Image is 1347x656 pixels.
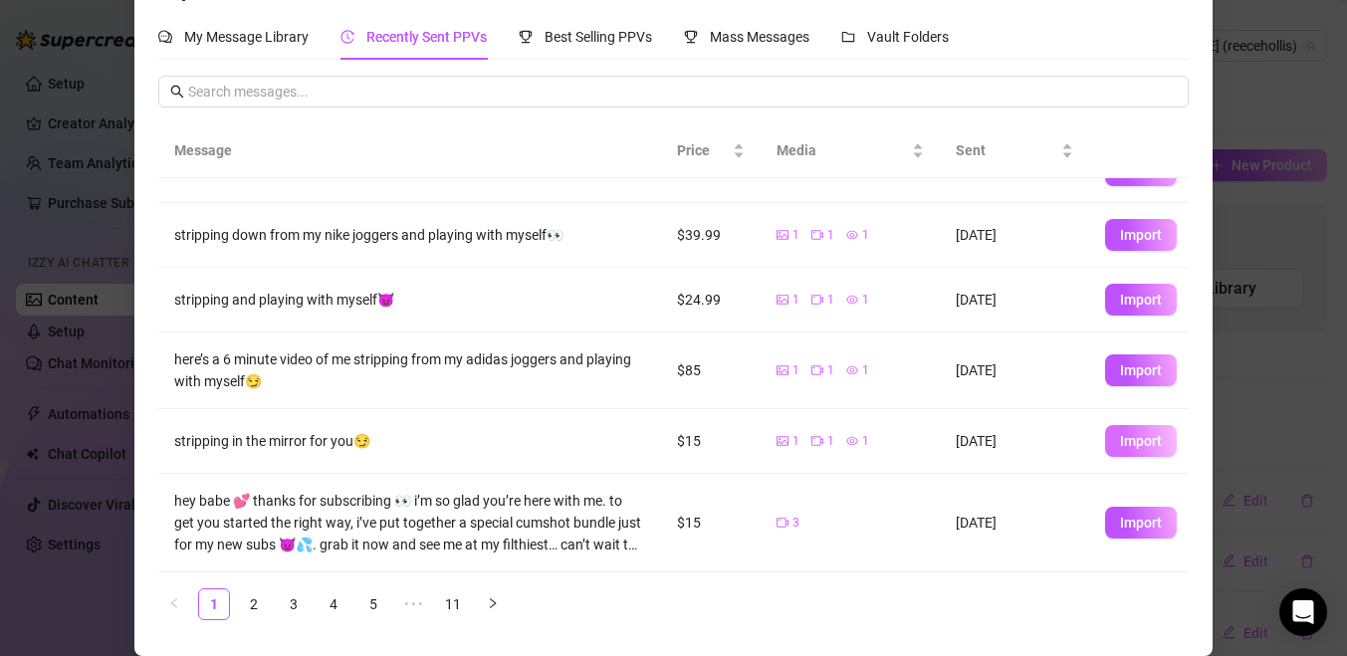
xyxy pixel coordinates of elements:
[792,361,799,380] span: 1
[188,81,1176,103] input: Search messages...
[438,589,468,619] a: 11
[477,588,509,620] li: Next Page
[846,435,858,447] span: eye
[437,588,469,620] li: 11
[158,588,190,620] li: Previous Page
[1105,284,1177,316] button: Import
[661,203,761,268] td: $39.99
[174,289,644,311] div: stripping and playing with myself😈
[357,588,389,620] li: 5
[198,588,230,620] li: 1
[158,588,190,620] button: left
[827,226,834,245] span: 1
[174,224,644,246] div: stripping down from my nike joggers and playing with myself👀
[940,332,1089,409] td: [DATE]
[661,409,761,474] td: $15
[319,589,348,619] a: 4
[170,85,184,99] span: search
[862,291,869,310] span: 1
[956,139,1057,161] span: Sent
[661,474,761,572] td: $15
[811,229,823,241] span: video-camera
[1279,588,1327,636] div: Open Intercom Messenger
[358,589,388,619] a: 5
[940,268,1089,332] td: [DATE]
[199,589,229,619] a: 1
[1105,354,1177,386] button: Import
[811,294,823,306] span: video-camera
[519,30,533,44] span: trophy
[777,435,788,447] span: picture
[777,364,788,376] span: picture
[792,291,799,310] span: 1
[397,588,429,620] span: •••
[184,29,309,45] span: My Message Library
[487,597,499,609] span: right
[684,30,698,44] span: trophy
[777,517,788,529] span: video-camera
[846,294,858,306] span: eye
[862,432,869,451] span: 1
[238,588,270,620] li: 2
[158,123,660,178] th: Message
[174,430,644,452] div: stripping in the mirror for you😏
[846,364,858,376] span: eye
[792,514,799,533] span: 3
[340,30,354,44] span: history
[661,332,761,409] td: $85
[318,588,349,620] li: 4
[940,409,1089,474] td: [DATE]
[477,588,509,620] button: right
[777,139,908,161] span: Media
[940,474,1089,572] td: [DATE]
[811,435,823,447] span: video-camera
[846,229,858,241] span: eye
[1120,292,1162,308] span: Import
[1120,227,1162,243] span: Import
[867,29,949,45] span: Vault Folders
[158,30,172,44] span: comment
[1105,219,1177,251] button: Import
[862,361,869,380] span: 1
[862,226,869,245] span: 1
[777,294,788,306] span: picture
[710,29,809,45] span: Mass Messages
[278,588,310,620] li: 3
[239,589,269,619] a: 2
[827,361,834,380] span: 1
[677,139,729,161] span: Price
[1105,425,1177,457] button: Import
[792,432,799,451] span: 1
[366,29,487,45] span: Recently Sent PPVs
[661,268,761,332] td: $24.99
[174,348,644,392] div: here’s a 6 minute video of me stripping from my adidas joggers and playing with myself😏
[1120,515,1162,531] span: Import
[811,364,823,376] span: video-camera
[761,123,940,178] th: Media
[827,432,834,451] span: 1
[174,490,644,555] div: hey babe 💕 thanks for subscribing 👀 i’m so glad you’re here with me. to get you started the right...
[940,203,1089,268] td: [DATE]
[397,588,429,620] li: Next 5 Pages
[827,291,834,310] span: 1
[841,30,855,44] span: folder
[940,123,1089,178] th: Sent
[545,29,652,45] span: Best Selling PPVs
[792,226,799,245] span: 1
[777,229,788,241] span: picture
[661,123,761,178] th: Price
[1120,362,1162,378] span: Import
[1105,507,1177,539] button: Import
[279,589,309,619] a: 3
[168,597,180,609] span: left
[1120,433,1162,449] span: Import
